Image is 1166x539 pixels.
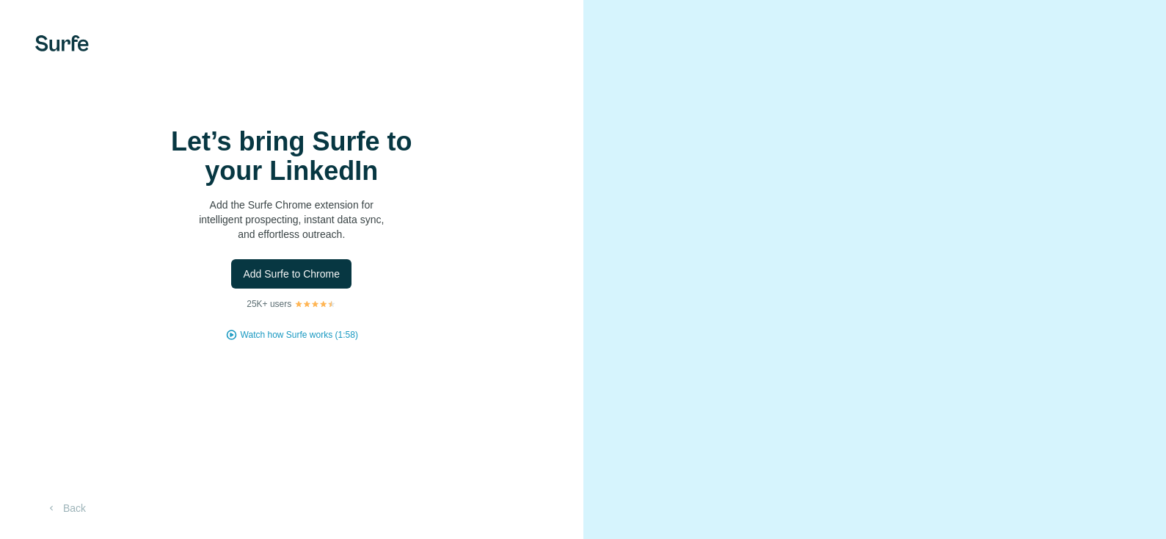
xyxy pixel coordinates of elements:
button: Add Surfe to Chrome [231,259,351,289]
button: Back [35,495,96,521]
h1: Let’s bring Surfe to your LinkedIn [145,127,438,186]
img: Rating Stars [294,300,336,308]
p: 25K+ users [247,297,291,311]
button: Watch how Surfe works (1:58) [241,328,358,341]
p: Add the Surfe Chrome extension for intelligent prospecting, instant data sync, and effortless out... [145,198,438,242]
img: Surfe's logo [35,35,89,51]
span: Add Surfe to Chrome [243,267,340,281]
